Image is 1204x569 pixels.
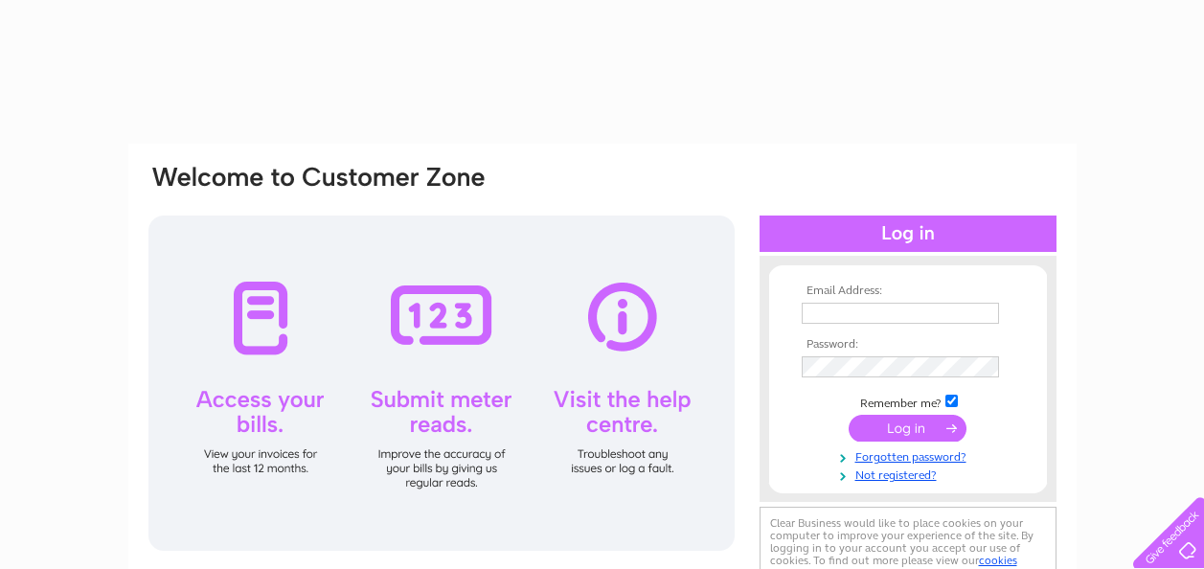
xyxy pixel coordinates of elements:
[802,465,1019,483] a: Not registered?
[797,284,1019,298] th: Email Address:
[802,446,1019,465] a: Forgotten password?
[797,392,1019,411] td: Remember me?
[849,415,966,442] input: Submit
[797,338,1019,352] th: Password:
